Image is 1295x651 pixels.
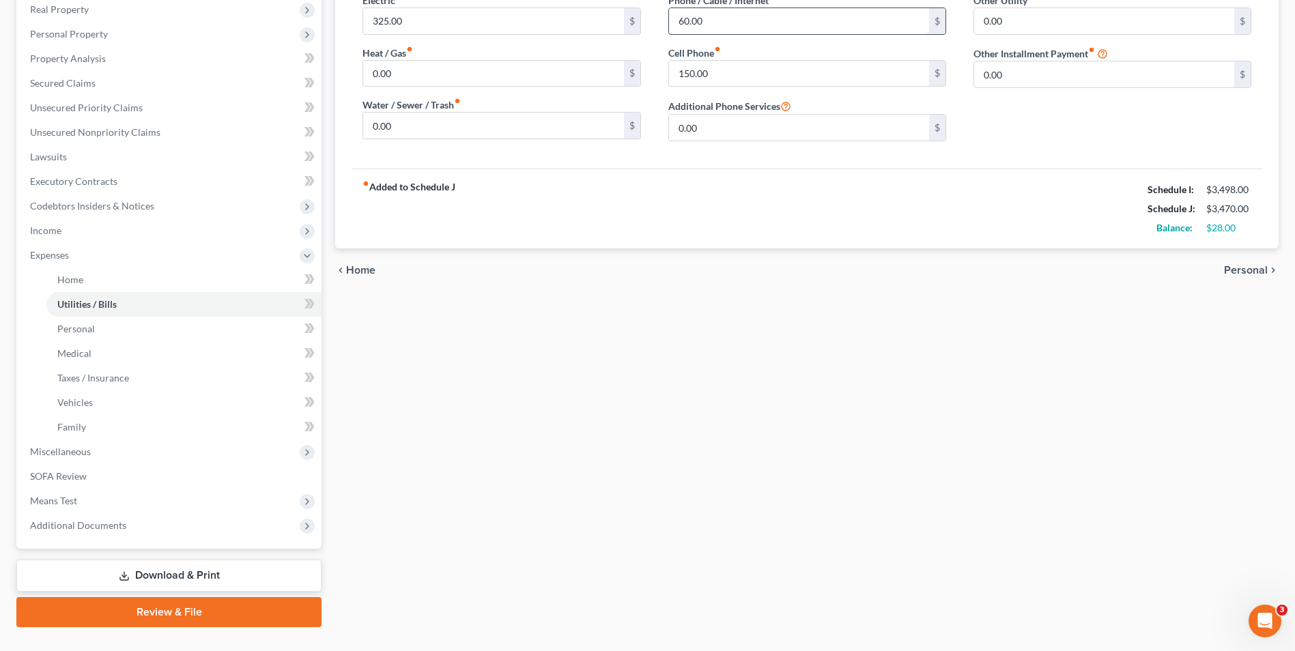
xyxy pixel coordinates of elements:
[714,46,721,53] i: fiber_manual_record
[57,298,117,310] span: Utilities / Bills
[1088,46,1095,53] i: fiber_manual_record
[19,464,322,489] a: SOFA Review
[1156,222,1193,233] strong: Balance:
[30,102,143,113] span: Unsecured Priority Claims
[929,61,945,87] div: $
[362,180,455,237] strong: Added to Schedule J
[929,115,945,141] div: $
[30,28,108,40] span: Personal Property
[1234,61,1251,87] div: $
[30,151,67,162] span: Lawsuits
[362,98,461,112] label: Water / Sewer / Trash
[1206,221,1251,235] div: $28.00
[669,115,929,141] input: --
[1224,265,1279,276] button: Personal chevron_right
[1206,183,1251,197] div: $3,498.00
[668,46,721,60] label: Cell Phone
[363,113,623,139] input: --
[46,390,322,415] a: Vehicles
[46,292,322,317] a: Utilities / Bills
[46,341,322,366] a: Medical
[624,8,640,34] div: $
[30,249,69,261] span: Expenses
[454,98,461,104] i: fiber_manual_record
[57,347,91,359] span: Medical
[30,225,61,236] span: Income
[30,470,87,482] span: SOFA Review
[57,421,86,433] span: Family
[362,46,413,60] label: Heat / Gas
[1206,202,1251,216] div: $3,470.00
[335,265,375,276] button: chevron_left Home
[1148,184,1194,195] strong: Schedule I:
[929,8,945,34] div: $
[57,323,95,334] span: Personal
[30,3,89,15] span: Real Property
[669,61,929,87] input: --
[16,597,322,627] a: Review & File
[668,98,791,114] label: Additional Phone Services
[1234,8,1251,34] div: $
[30,446,91,457] span: Miscellaneous
[974,8,1234,34] input: --
[335,265,346,276] i: chevron_left
[30,175,117,187] span: Executory Contracts
[30,200,154,212] span: Codebtors Insiders & Notices
[19,120,322,145] a: Unsecured Nonpriority Claims
[46,415,322,439] a: Family
[1148,203,1195,214] strong: Schedule J:
[30,77,96,89] span: Secured Claims
[16,560,322,592] a: Download & Print
[624,113,640,139] div: $
[46,366,322,390] a: Taxes / Insurance
[30,53,106,64] span: Property Analysis
[30,495,77,506] span: Means Test
[1268,265,1279,276] i: chevron_right
[19,96,322,120] a: Unsecured Priority Claims
[57,372,129,384] span: Taxes / Insurance
[46,267,322,292] a: Home
[19,46,322,71] a: Property Analysis
[362,180,369,187] i: fiber_manual_record
[406,46,413,53] i: fiber_manual_record
[363,8,623,34] input: --
[57,274,83,285] span: Home
[363,61,623,87] input: --
[669,8,929,34] input: --
[19,145,322,169] a: Lawsuits
[30,126,160,138] span: Unsecured Nonpriority Claims
[624,61,640,87] div: $
[974,61,1234,87] input: --
[1249,605,1281,637] iframe: Intercom live chat
[1224,265,1268,276] span: Personal
[46,317,322,341] a: Personal
[57,396,93,408] span: Vehicles
[346,265,375,276] span: Home
[30,519,126,531] span: Additional Documents
[973,46,1095,61] label: Other Installment Payment
[19,71,322,96] a: Secured Claims
[1277,605,1287,616] span: 3
[19,169,322,194] a: Executory Contracts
